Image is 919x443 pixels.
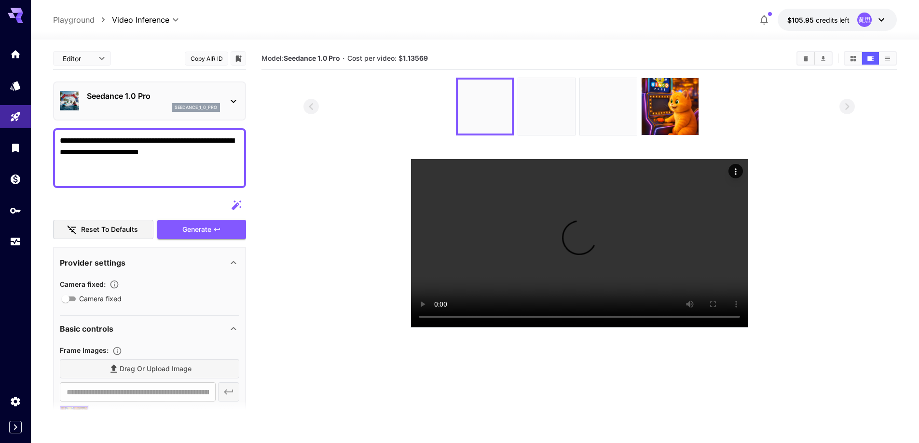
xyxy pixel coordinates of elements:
button: Clear videos [797,52,814,65]
div: Clear videosDownload All [796,51,833,66]
button: Copy AIR ID [185,52,228,66]
div: Actions [728,164,743,178]
button: Show videos in grid view [845,52,862,65]
nav: breadcrumb [53,14,112,26]
div: API Keys [10,204,21,216]
button: Show videos in video view [862,52,879,65]
span: Camera fixed [79,294,122,304]
img: +u9rDMAAAAGSURBVAMADcYKAVzCgV0AAAAASUVORK5CYII= [518,78,575,135]
button: Add to library [234,53,243,64]
p: · [343,53,345,64]
p: Provider settings [60,257,125,268]
a: Playground [53,14,95,26]
button: Download All [815,52,832,65]
div: Basic controls [60,317,239,340]
div: Show videos in grid viewShow videos in video viewShow videos in list view [844,51,897,66]
p: Seedance 1.0 Pro [87,90,220,102]
div: Home [10,48,21,60]
div: Models [10,80,21,92]
button: Generate [157,220,246,240]
p: Basic controls [60,323,113,335]
div: Usage [10,236,21,248]
span: Camera fixed : [60,280,106,288]
button: Show videos in list view [879,52,896,65]
div: 聊天小组件 [871,397,919,443]
span: $105.95 [787,16,816,24]
iframe: Chat Widget [871,397,919,443]
p: seedance_1_0_pro [175,104,217,111]
button: $105.94968黄思 [778,9,897,31]
div: Playground [10,111,21,123]
div: Provider settings [60,251,239,274]
span: Generate [182,224,211,236]
span: Editor [63,54,93,64]
div: Wallet [10,173,21,185]
div: Settings [10,395,21,407]
span: Frame Images : [60,346,109,354]
b: Seedance 1.0 Pro [284,54,340,62]
button: Reset to defaults [53,220,153,240]
button: Upload frame images. [109,346,126,356]
div: 黄思 [857,13,872,27]
button: Expand sidebar [9,421,22,433]
span: credits left [816,16,850,24]
div: $105.94968 [787,15,850,25]
div: Library [10,142,21,154]
span: Video Inference [112,14,169,26]
span: Model: [261,54,340,62]
img: aeiKNgAAAAZJREFUAwABmzTqBG2jiwAAAABJRU5ErkJggg== [642,78,699,135]
img: 8Au0LvAAAABklEQVQDAGxBDwFGVeh7AAAAAElFTkSuQmCC [580,78,637,135]
b: 1.13569 [403,54,428,62]
div: Seedance 1.0 Proseedance_1_0_pro [60,86,239,116]
img: 8Au0LvAAAABklEQVQDAGxBDwFGVeh7AAAAAElFTkSuQmCC [458,80,512,134]
span: Cost per video: $ [347,54,428,62]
